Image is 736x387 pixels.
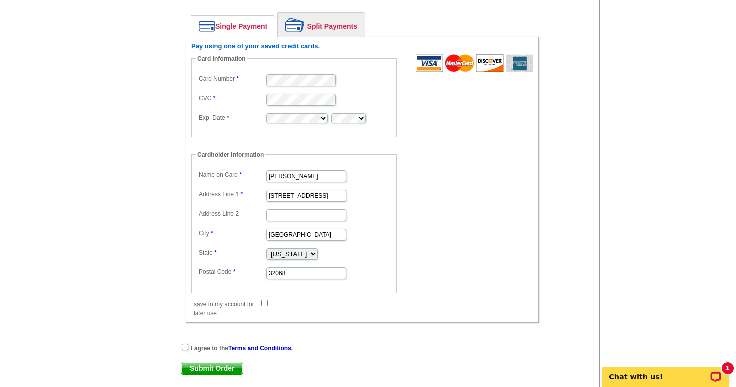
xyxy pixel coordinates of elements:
label: Exp. Date [199,113,265,122]
img: split-payment.png [285,18,305,32]
label: City [199,229,265,238]
h6: Pay using one of your saved credit cards. [191,42,533,50]
a: Split Payments [278,13,365,37]
label: Address Line 1 [199,190,265,199]
label: Postal Code [199,267,265,276]
strong: I agree to the . [191,345,293,352]
iframe: LiveChat chat widget [595,355,736,387]
label: State [199,248,265,257]
span: Submit Order [181,362,243,374]
label: save to my account for later use [194,300,260,318]
label: Card Number [199,74,265,83]
a: Terms and Conditions [228,345,291,352]
label: Name on Card [199,170,265,179]
img: acceptedCards.gif [416,54,533,72]
img: single-payment.png [199,21,215,32]
a: Single Payment [191,16,275,37]
label: CVC [199,94,265,103]
legend: Cardholder Information [196,150,265,159]
legend: Card Information [196,54,247,63]
label: Address Line 2 [199,209,265,218]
